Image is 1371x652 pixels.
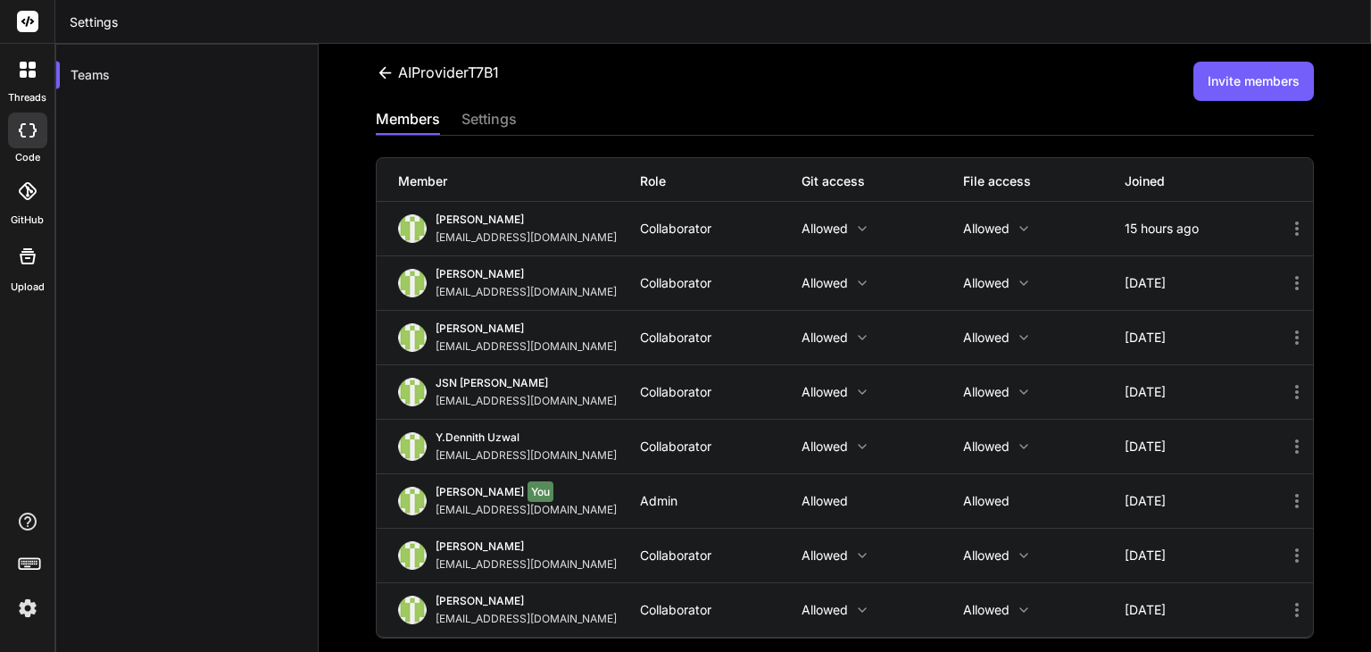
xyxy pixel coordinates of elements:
div: Joined [1125,172,1286,190]
p: Allowed [802,603,963,617]
img: profile_image [398,487,427,515]
div: File access [963,172,1125,190]
span: [PERSON_NAME] [436,594,524,607]
div: [EMAIL_ADDRESS][DOMAIN_NAME] [436,503,624,517]
p: Allowed [802,548,963,563]
div: Collaborator [640,603,802,617]
p: Allowed [802,439,963,454]
button: Invite members [1193,62,1314,101]
p: Allowed [802,276,963,290]
div: [EMAIL_ADDRESS][DOMAIN_NAME] [436,339,624,354]
div: Git access [802,172,963,190]
div: AIProviderT7B1 [376,62,499,83]
div: [DATE] [1125,603,1286,617]
label: GitHub [11,213,44,228]
span: [PERSON_NAME] [436,267,524,280]
p: Allowed [963,385,1125,399]
div: [DATE] [1125,330,1286,345]
label: threads [8,90,46,105]
img: profile_image [398,432,427,461]
img: profile_image [398,323,427,352]
p: Allowed [963,603,1125,617]
span: [PERSON_NAME] [436,322,524,335]
div: [DATE] [1125,439,1286,454]
div: [EMAIL_ADDRESS][DOMAIN_NAME] [436,285,624,299]
div: Admin [640,494,802,508]
div: [DATE] [1125,548,1286,563]
img: profile_image [398,214,427,243]
div: [EMAIL_ADDRESS][DOMAIN_NAME] [436,557,624,572]
img: profile_image [398,378,427,406]
label: Upload [11,280,45,295]
img: profile_image [398,269,427,297]
img: profile_image [398,596,427,624]
label: code [15,150,40,165]
div: Collaborator [640,276,802,290]
span: You [528,481,553,502]
p: Allowed [802,222,963,236]
p: Allowed [963,548,1125,563]
div: members [376,108,440,133]
span: JSN [PERSON_NAME] [436,376,548,389]
div: settings [461,108,517,133]
img: settings [12,593,43,623]
div: [DATE] [1125,276,1286,290]
span: Y.Dennith Uzwal [436,430,519,444]
p: Allowed [802,330,963,345]
div: Member [398,172,640,190]
span: [PERSON_NAME] [436,485,524,498]
div: Collaborator [640,439,802,454]
p: Allowed [963,222,1125,236]
div: [EMAIL_ADDRESS][DOMAIN_NAME] [436,230,624,245]
div: [EMAIL_ADDRESS][DOMAIN_NAME] [436,394,624,408]
div: Collaborator [640,330,802,345]
img: profile_image [398,541,427,570]
p: Allowed [802,385,963,399]
div: Collaborator [640,222,802,236]
div: [DATE] [1125,385,1286,399]
p: Allowed [802,494,963,508]
div: Collaborator [640,548,802,563]
div: Role [640,172,802,190]
div: 15 hours ago [1125,222,1286,236]
div: [EMAIL_ADDRESS][DOMAIN_NAME] [436,448,624,463]
div: [EMAIL_ADDRESS][DOMAIN_NAME] [436,612,624,626]
p: Allowed [963,330,1125,345]
span: [PERSON_NAME] [436,213,524,226]
p: Allowed [963,276,1125,290]
div: [DATE] [1125,494,1286,508]
p: Allowed [963,494,1125,508]
div: Teams [56,55,318,95]
span: [PERSON_NAME] [436,539,524,553]
p: Allowed [963,439,1125,454]
div: Collaborator [640,385,802,399]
